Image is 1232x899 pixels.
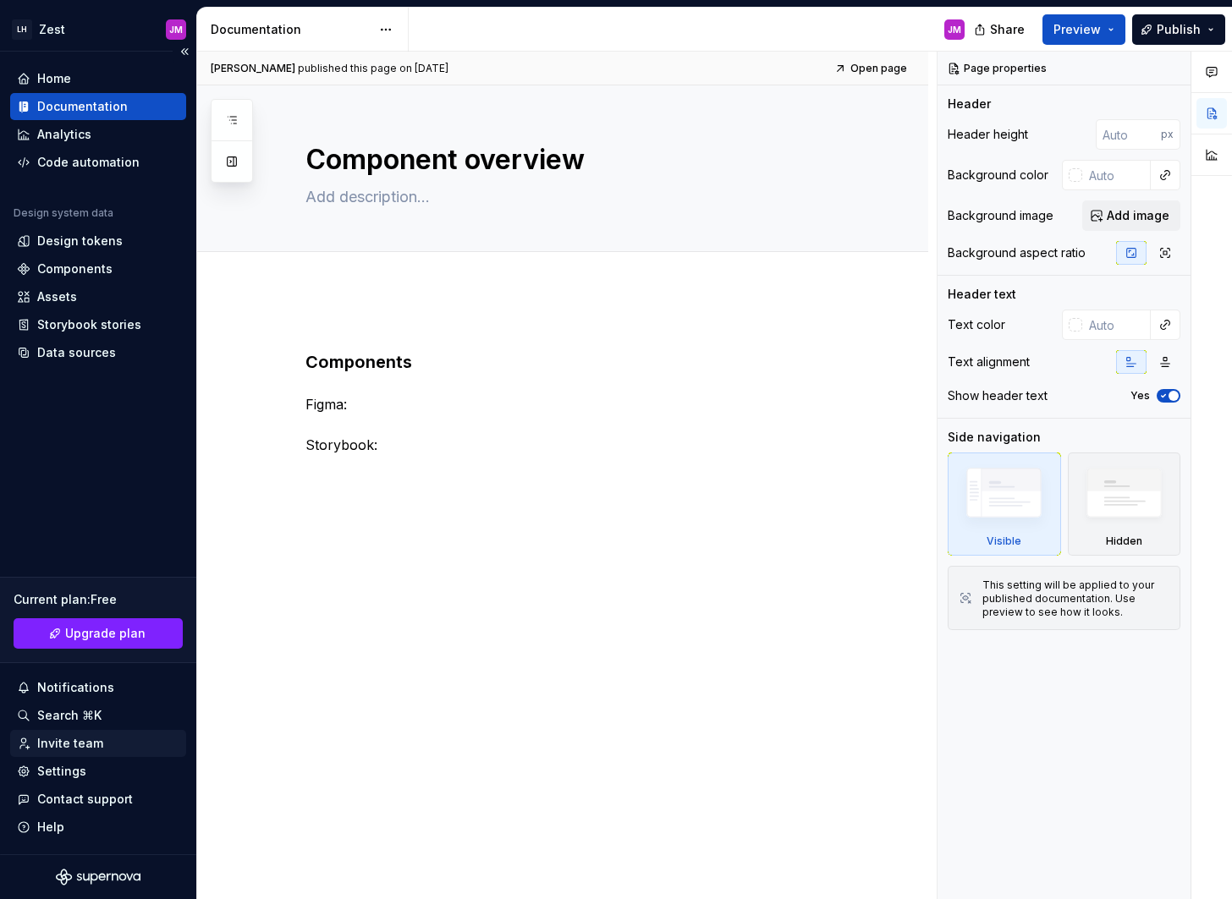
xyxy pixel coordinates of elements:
div: published this page on [DATE] [298,62,448,75]
div: Settings [37,763,86,780]
div: Storybook stories [37,316,141,333]
div: Header [948,96,991,112]
span: Preview [1053,21,1101,38]
a: Open page [829,57,915,80]
div: Design tokens [37,233,123,249]
button: Add image [1082,200,1180,231]
span: Publish [1157,21,1201,38]
h3: Components [305,350,861,374]
span: Open page [850,62,907,75]
div: JM [948,23,961,36]
a: Home [10,65,186,92]
button: Upgrade plan [14,618,183,649]
p: Storybook: [305,435,861,455]
button: Collapse sidebar [173,40,196,63]
p: px [1161,128,1174,141]
div: Help [37,819,64,836]
div: Hidden [1106,534,1142,548]
div: Code automation [37,154,140,171]
button: Share [965,14,1036,45]
div: Show header text [948,387,1048,404]
button: Publish [1132,14,1225,45]
div: Text color [948,316,1005,333]
div: Side navigation [948,429,1041,446]
div: Current plan : Free [14,591,183,608]
div: Contact support [37,791,133,808]
label: Yes [1130,389,1150,403]
div: Data sources [37,344,116,361]
button: Preview [1042,14,1125,45]
div: JM [169,23,183,36]
div: Text alignment [948,354,1030,370]
div: Hidden [1068,452,1181,556]
div: Documentation [37,98,128,115]
div: Background color [948,167,1048,184]
a: Analytics [10,121,186,148]
a: Data sources [10,339,186,366]
p: Figma: [305,394,861,414]
div: Zest [39,21,65,38]
div: Analytics [37,126,91,143]
a: Code automation [10,149,186,176]
div: Assets [37,288,77,305]
input: Auto [1096,119,1161,150]
div: Background image [948,207,1053,224]
button: Search ⌘K [10,702,186,729]
div: Background aspect ratio [948,244,1086,261]
span: Upgrade plan [65,625,146,642]
span: [PERSON_NAME] [211,62,295,75]
input: Auto [1082,310,1151,340]
span: Share [990,21,1025,38]
div: LH [12,19,32,40]
a: Documentation [10,93,186,120]
button: LHZestJM [3,11,193,47]
span: Add image [1107,207,1169,224]
button: Help [10,814,186,841]
a: Design tokens [10,227,186,255]
a: Components [10,255,186,282]
div: This setting will be applied to your published documentation. Use preview to see how it looks. [982,578,1169,619]
button: Contact support [10,786,186,813]
svg: Supernova Logo [56,869,140,885]
div: Design system data [14,206,113,220]
div: Header text [948,286,1016,303]
a: Invite team [10,730,186,757]
div: Home [37,70,71,87]
div: Invite team [37,735,103,752]
div: Documentation [211,21,371,38]
div: Header height [948,126,1028,143]
a: Assets [10,283,186,310]
div: Notifications [37,679,114,696]
textarea: Component overview [302,140,857,180]
div: Visible [987,534,1021,548]
a: Storybook stories [10,311,186,338]
input: Auto [1082,160,1151,190]
div: Components [37,260,113,277]
button: Notifications [10,674,186,701]
div: Visible [948,452,1061,556]
div: Search ⌘K [37,707,102,724]
a: Settings [10,758,186,785]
